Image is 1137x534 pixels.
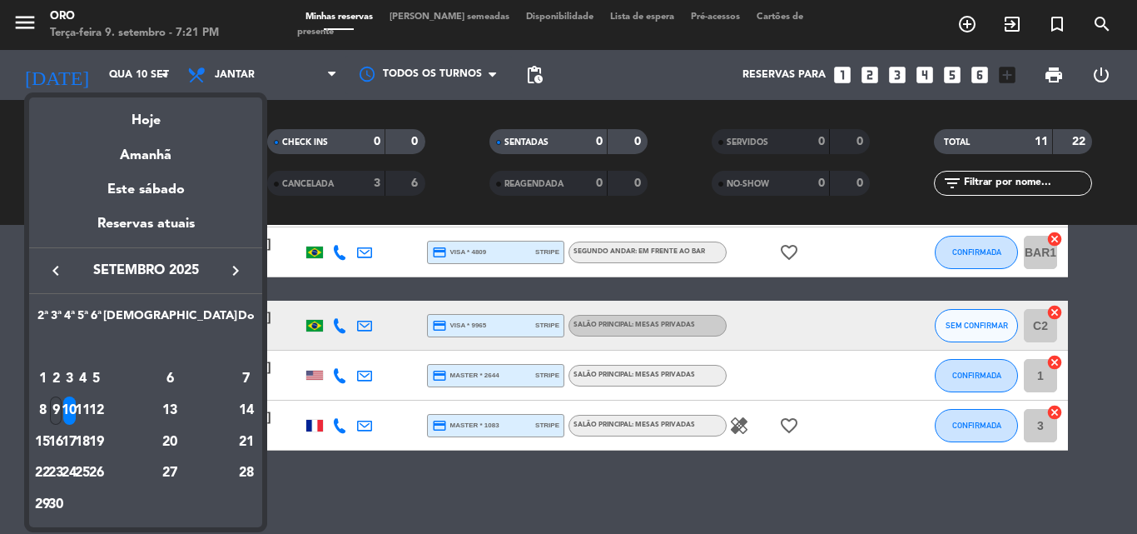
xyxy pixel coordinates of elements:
[37,491,49,519] div: 29
[46,261,66,281] i: keyboard_arrow_left
[76,395,89,427] td: 11 de setembro de 2025
[103,307,237,332] th: Sábado
[110,428,231,457] div: 20
[50,459,62,487] div: 23
[238,365,255,393] div: 7
[237,427,256,458] td: 21 de setembro de 2025
[90,459,102,487] div: 26
[63,428,76,457] div: 17
[62,364,76,396] td: 3 de setembro de 2025
[103,458,237,490] td: 27 de setembro de 2025
[29,167,262,213] div: Este sábado
[90,427,103,458] td: 19 de setembro de 2025
[37,365,49,393] div: 1
[103,427,237,458] td: 20 de setembro de 2025
[50,428,62,457] div: 16
[237,458,256,490] td: 28 de setembro de 2025
[103,364,237,396] td: 6 de setembro de 2025
[37,397,49,425] div: 8
[77,428,89,457] div: 18
[50,397,62,425] div: 9
[76,458,89,490] td: 25 de setembro de 2025
[50,365,62,393] div: 2
[29,132,262,167] div: Amanhã
[36,307,49,332] th: Segunda-feira
[110,365,231,393] div: 6
[50,491,62,519] div: 30
[37,428,49,457] div: 15
[62,458,76,490] td: 24 de setembro de 2025
[63,365,76,393] div: 3
[63,459,76,487] div: 24
[49,489,62,521] td: 30 de setembro de 2025
[36,395,49,427] td: 8 de setembro de 2025
[49,364,62,396] td: 2 de setembro de 2025
[49,395,62,427] td: 9 de setembro de 2025
[71,260,221,282] span: setembro 2025
[49,458,62,490] td: 23 de setembro de 2025
[36,332,256,364] td: SET
[90,364,103,396] td: 5 de setembro de 2025
[90,365,102,393] div: 5
[62,427,76,458] td: 17 de setembro de 2025
[110,397,231,425] div: 13
[90,395,103,427] td: 12 de setembro de 2025
[36,427,49,458] td: 15 de setembro de 2025
[29,213,262,247] div: Reservas atuais
[41,260,71,282] button: keyboard_arrow_left
[36,364,49,396] td: 1 de setembro de 2025
[36,489,49,521] td: 29 de setembro de 2025
[238,459,255,487] div: 28
[237,364,256,396] td: 7 de setembro de 2025
[77,365,89,393] div: 4
[29,97,262,132] div: Hoje
[76,307,89,332] th: Quinta-feira
[238,428,255,457] div: 21
[110,459,231,487] div: 27
[237,395,256,427] td: 14 de setembro de 2025
[221,260,251,282] button: keyboard_arrow_right
[37,459,49,487] div: 22
[237,307,256,332] th: Domingo
[36,458,49,490] td: 22 de setembro de 2025
[90,428,102,457] div: 19
[49,427,62,458] td: 16 de setembro de 2025
[63,397,76,425] div: 10
[62,307,76,332] th: Quarta-feira
[90,397,102,425] div: 12
[62,395,76,427] td: 10 de setembro de 2025
[77,459,89,487] div: 25
[76,427,89,458] td: 18 de setembro de 2025
[238,397,255,425] div: 14
[77,397,89,425] div: 11
[90,307,103,332] th: Sexta-feira
[49,307,62,332] th: Terça-feira
[226,261,246,281] i: keyboard_arrow_right
[103,395,237,427] td: 13 de setembro de 2025
[76,364,89,396] td: 4 de setembro de 2025
[90,458,103,490] td: 26 de setembro de 2025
